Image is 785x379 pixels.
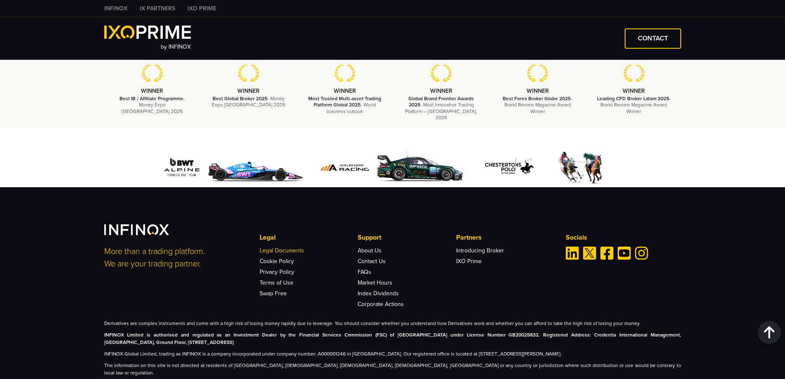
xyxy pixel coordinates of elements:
p: - Brand Review Magazine Award Winner [500,96,576,115]
a: Contact Us [358,258,386,265]
p: More than a trading platform. We are your trading partner. [104,245,248,270]
p: - Money Expo [GEOGRAPHIC_DATA] 2025 [115,96,190,115]
strong: WINNER [623,87,645,94]
p: Derivatives are complex instruments and come with a high risk of losing money rapidly due to leve... [104,320,681,327]
a: IXO PRIME [181,4,223,13]
strong: Best IB / Affiliate Programme [120,96,183,101]
a: Legal Documents [260,247,304,254]
p: - Brand Review Magazine Award Winner [596,96,672,115]
a: Corporate Actions [358,301,404,308]
strong: Best Forex Broker Globe 2025 [503,96,571,101]
a: FAQs [358,268,371,275]
strong: WINNER [334,87,356,94]
a: IXO Prime [456,258,482,265]
a: Index Dividends [358,290,399,297]
strong: Global Brand Frontier Awards 2025 [408,96,474,108]
strong: WINNER [237,87,260,94]
p: Support [358,233,456,242]
a: IX PARTNERS [134,4,181,13]
a: Cookie Policy [260,258,294,265]
strong: Best Global Broker 2025 [213,96,267,101]
a: Privacy Policy [260,268,294,275]
a: Swap Free [260,290,287,297]
a: Facebook [600,247,614,260]
strong: WINNER [430,87,452,94]
strong: Most Trusted Multi-asset Trading Platform Global 2025 [308,96,381,108]
a: INFINOX [98,4,134,13]
a: Introducing Broker [456,247,504,254]
p: Legal [260,233,358,242]
a: CONTACT [625,28,681,49]
strong: INFINOX Limited is authorised and regulated as an Investment Dealer by the Financial Services Com... [104,332,681,345]
p: - Most Innovative Trading Platform – [GEOGRAPHIC_DATA], 2025 [403,96,479,121]
a: About Us [358,247,382,254]
p: Socials [566,233,681,242]
a: Market Hours [358,279,392,286]
p: INFINOX Global Limited, trading as INFINOX is a company incorporated under company number: A00000... [104,350,681,358]
a: Terms of Use [260,279,293,286]
a: Linkedin [566,247,579,260]
a: by INFINOX [104,26,191,52]
span: by INFINOX [161,43,191,50]
p: The information on this site is not directed at residents of [GEOGRAPHIC_DATA], [DEMOGRAPHIC_DATA... [104,362,681,377]
p: Partners [456,233,554,242]
p: - World business outlook [307,96,383,115]
a: Instagram [635,247,648,260]
strong: WINNER [141,87,163,94]
strong: WINNER [527,87,549,94]
p: - Money Expo [GEOGRAPHIC_DATA] 2025 [211,96,286,108]
a: Youtube [618,247,631,260]
strong: Leading CFD Broker Latam 2025 [597,96,669,101]
a: Twitter [583,247,596,260]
